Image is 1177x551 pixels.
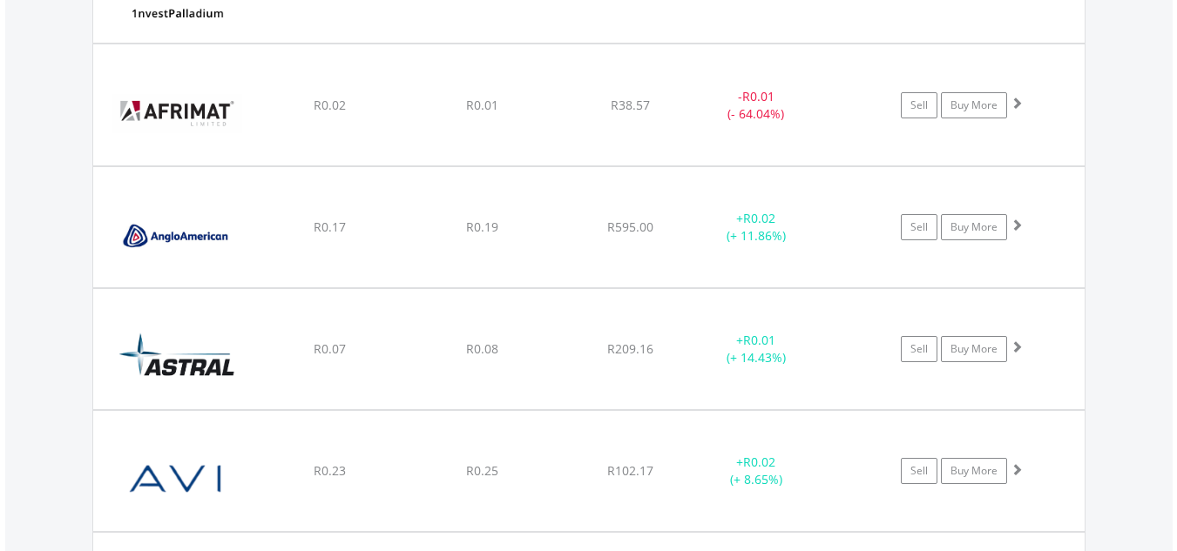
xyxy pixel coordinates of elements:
span: R0.25 [466,462,498,479]
div: + (+ 8.65%) [691,454,822,488]
img: EQU.ZA.ARL.png [102,311,252,405]
span: R595.00 [607,218,653,235]
span: R0.02 [743,454,775,470]
span: R102.17 [607,462,653,479]
span: R0.01 [743,332,775,348]
a: Buy More [941,214,1007,240]
a: Sell [901,336,937,362]
span: R38.57 [611,97,650,113]
div: + (+ 14.43%) [691,332,822,366]
span: R0.17 [314,218,346,235]
span: R0.01 [742,88,775,104]
a: Sell [901,458,937,484]
img: EQU.ZA.AFT.png [102,66,252,160]
span: R0.23 [314,462,346,479]
span: R0.02 [314,97,346,113]
a: Buy More [941,336,1007,362]
span: R0.07 [314,340,346,357]
span: R0.02 [743,210,775,226]
span: R209.16 [607,340,653,357]
div: - (- 64.04%) [691,88,822,123]
span: R0.08 [466,340,498,357]
span: R0.01 [466,97,498,113]
span: R0.19 [466,218,498,235]
a: Sell [901,92,937,118]
a: Buy More [941,92,1007,118]
div: + (+ 11.86%) [691,210,822,245]
a: Sell [901,214,937,240]
img: EQU.ZA.AGL.png [102,189,252,283]
a: Buy More [941,458,1007,484]
img: EQU.ZA.AVI.png [102,433,252,527]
